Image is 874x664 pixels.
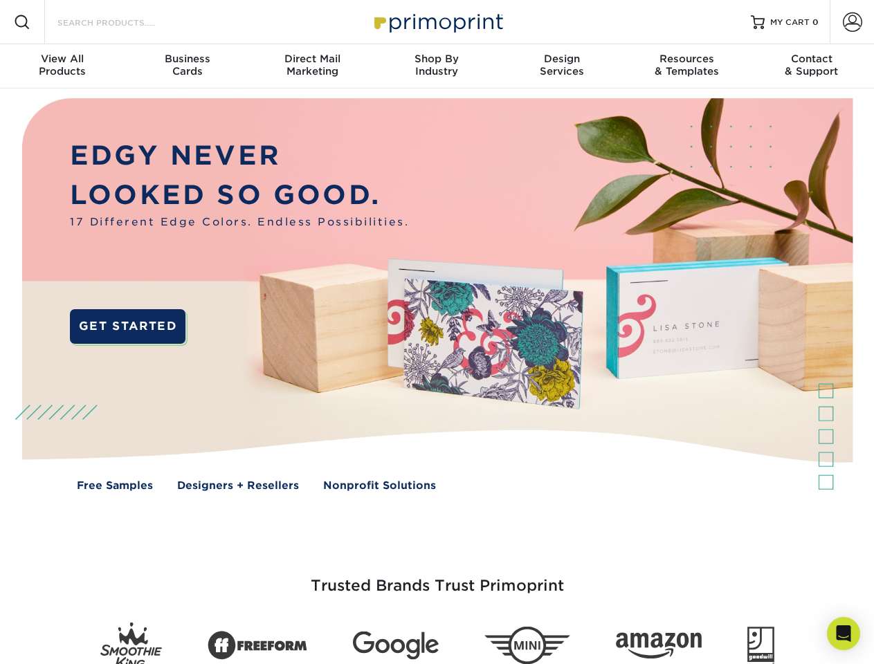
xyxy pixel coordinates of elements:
div: Cards [125,53,249,77]
span: Resources [624,53,749,65]
span: MY CART [770,17,810,28]
a: Free Samples [77,478,153,494]
img: Google [353,631,439,660]
span: Contact [749,53,874,65]
a: Direct MailMarketing [250,44,374,89]
span: 0 [812,17,819,27]
img: Amazon [616,633,702,659]
p: LOOKED SO GOOD. [70,176,409,215]
a: Contact& Support [749,44,874,89]
img: Primoprint [368,7,507,37]
div: Open Intercom Messenger [827,617,860,650]
a: GET STARTED [70,309,185,344]
img: Goodwill [747,627,774,664]
a: Designers + Resellers [177,478,299,494]
span: Business [125,53,249,65]
span: 17 Different Edge Colors. Endless Possibilities. [70,214,409,230]
p: EDGY NEVER [70,136,409,176]
a: DesignServices [500,44,624,89]
div: & Support [749,53,874,77]
span: Shop By [374,53,499,65]
a: BusinessCards [125,44,249,89]
h3: Trusted Brands Trust Primoprint [33,544,842,611]
div: Industry [374,53,499,77]
span: Direct Mail [250,53,374,65]
input: SEARCH PRODUCTS..... [56,14,191,30]
a: Resources& Templates [624,44,749,89]
a: Shop ByIndustry [374,44,499,89]
div: Services [500,53,624,77]
span: Design [500,53,624,65]
div: & Templates [624,53,749,77]
div: Marketing [250,53,374,77]
a: Nonprofit Solutions [323,478,436,494]
iframe: Google Customer Reviews [3,622,118,659]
